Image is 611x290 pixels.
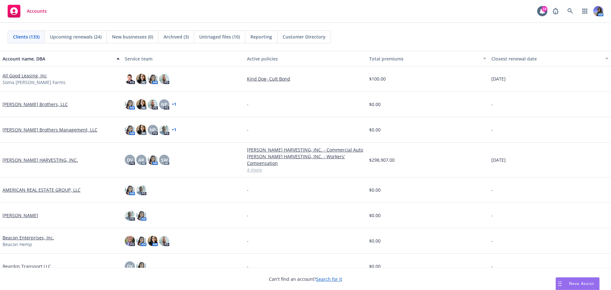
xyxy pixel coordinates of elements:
[593,6,603,16] img: photo
[136,261,146,272] img: photo
[491,237,493,244] span: -
[159,236,169,246] img: photo
[161,101,167,108] span: NP
[159,125,169,135] img: photo
[579,5,591,18] a: Switch app
[125,185,135,195] img: photo
[491,187,493,193] span: -
[136,185,146,195] img: photo
[164,33,189,40] span: Archived (3)
[250,33,272,40] span: Reporting
[316,276,342,282] a: Search for it
[367,51,489,66] button: Total premiums
[244,51,367,66] button: Active policies
[125,55,242,62] div: Service team
[247,55,364,62] div: Active policies
[369,157,395,163] span: $298,907.00
[491,75,506,82] span: [DATE]
[125,210,135,221] img: photo
[369,187,381,193] span: $0.00
[148,236,158,246] img: photo
[569,281,594,286] span: Nova Assist
[125,99,135,110] img: photo
[491,126,493,133] span: -
[199,33,240,40] span: Untriaged files (10)
[3,72,47,79] a: All Good Leasing, Inc
[369,263,381,270] span: $0.00
[127,157,133,163] span: DV
[542,6,547,12] div: 18
[136,99,146,110] img: photo
[369,212,381,219] span: $0.00
[136,125,146,135] img: photo
[247,237,249,244] span: -
[27,9,47,14] span: Accounts
[3,234,54,241] a: Beacon Enterprises, Inc.
[3,187,81,193] a: AMERICAN REAL ESTATE GROUP, LLC
[247,101,249,108] span: -
[491,101,493,108] span: -
[138,157,144,163] span: AR
[247,126,249,133] span: -
[125,74,135,84] img: photo
[369,75,386,82] span: $100.00
[125,236,135,246] img: photo
[283,33,326,40] span: Customer Directory
[3,79,66,86] span: Soma [PERSON_NAME] Farms
[247,212,249,219] span: -
[269,276,342,282] span: Can't find an account?
[150,126,156,133] span: NP
[112,33,153,40] span: New businesses (0)
[136,210,146,221] img: photo
[3,157,78,163] a: [PERSON_NAME] HARVESTING, INC.
[369,55,479,62] div: Total premiums
[247,263,249,270] span: -
[3,241,32,248] span: Beacon Hemp
[564,5,577,18] a: Search
[125,125,135,135] img: photo
[5,2,49,20] a: Accounts
[491,212,493,219] span: -
[161,157,168,163] span: SW
[369,126,381,133] span: $0.00
[172,103,176,106] a: + 1
[148,74,158,84] img: photo
[127,263,133,270] span: DV
[159,74,169,84] img: photo
[556,277,600,290] button: Nova Assist
[247,187,249,193] span: -
[3,212,38,219] a: [PERSON_NAME]
[247,166,364,173] a: 4 more
[148,155,158,165] img: photo
[50,33,102,40] span: Upcoming renewals (24)
[3,55,113,62] div: Account name, DBA
[369,101,381,108] span: $0.00
[491,157,506,163] span: [DATE]
[491,263,493,270] span: -
[13,33,39,40] span: Clients (133)
[247,75,364,82] a: Kind Dog- Cult Bond
[556,278,564,290] div: Drag to move
[122,51,244,66] button: Service team
[247,146,364,153] a: [PERSON_NAME] HARVESTING, INC. - Commercial Auto
[489,51,611,66] button: Closest renewal date
[369,237,381,244] span: $0.00
[491,55,601,62] div: Closest renewal date
[136,236,146,246] img: photo
[3,263,51,270] a: Beardos Transport LLC
[3,101,68,108] a: [PERSON_NAME] Brothers, LLC
[148,99,158,110] img: photo
[3,126,97,133] a: [PERSON_NAME] Brothers Management, LLC
[247,153,364,166] a: [PERSON_NAME] HARVESTING, INC. - Workers' Compensation
[172,128,176,132] a: + 1
[136,74,146,84] img: photo
[549,5,562,18] a: Report a Bug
